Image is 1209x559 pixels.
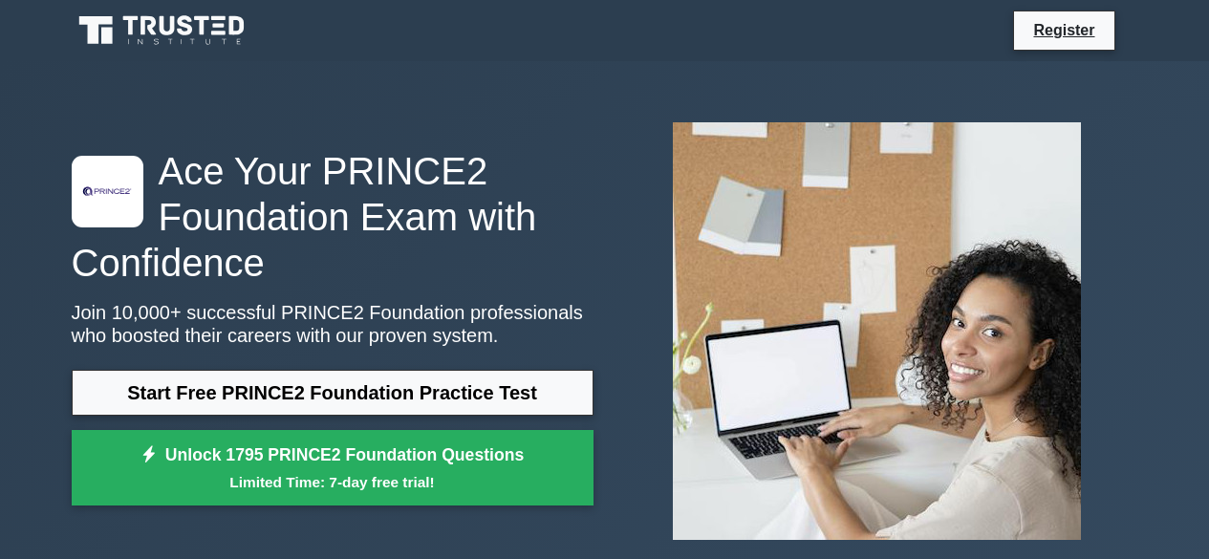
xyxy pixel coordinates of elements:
[72,301,594,347] p: Join 10,000+ successful PRINCE2 Foundation professionals who boosted their careers with our prove...
[72,148,594,286] h1: Ace Your PRINCE2 Foundation Exam with Confidence
[72,430,594,506] a: Unlock 1795 PRINCE2 Foundation QuestionsLimited Time: 7-day free trial!
[72,370,594,416] a: Start Free PRINCE2 Foundation Practice Test
[1022,18,1106,42] a: Register
[96,471,570,493] small: Limited Time: 7-day free trial!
